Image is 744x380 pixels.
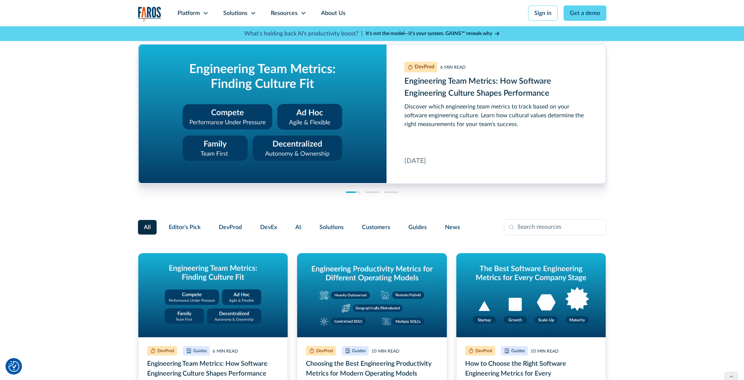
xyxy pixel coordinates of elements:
[319,223,344,232] span: Solutions
[138,7,161,22] a: home
[169,223,201,232] span: Editor's Pick
[260,223,277,232] span: DevEx
[138,253,288,337] img: Graphic titled 'Engineering Team Metrics: Finding Culture Fit' with four cultural models: Compete...
[408,223,427,232] span: Guides
[138,44,606,184] div: cms-link
[223,9,247,18] div: Solutions
[177,9,200,18] div: Platform
[297,253,447,337] img: Graphic titled 'Engineering productivity metrics for different operating models' showing five mod...
[8,361,19,372] img: Revisit consent button
[504,219,606,235] input: Search resources
[362,223,390,232] span: Customers
[456,253,606,337] img: On blue gradient, graphic titled 'The Best Software Engineering Metrics for Every Company Stage' ...
[445,223,460,232] span: News
[528,5,558,21] a: Sign in
[244,29,363,38] p: What's holding back AI's productivity boost? |
[8,361,19,372] button: Cookie Settings
[366,31,492,36] strong: It’s not the model—it’s your system. GAINS™ reveals why
[219,223,242,232] span: DevProd
[564,5,606,21] a: Get a demo
[271,9,298,18] div: Resources
[295,223,301,232] span: AI
[366,30,500,38] a: It’s not the model—it’s your system. GAINS™ reveals why
[144,223,151,232] span: All
[138,7,161,22] img: Logo of the analytics and reporting company Faros.
[138,44,606,184] a: Engineering Team Metrics: How Software Engineering Culture Shapes Performance
[138,219,606,235] form: Filter Form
